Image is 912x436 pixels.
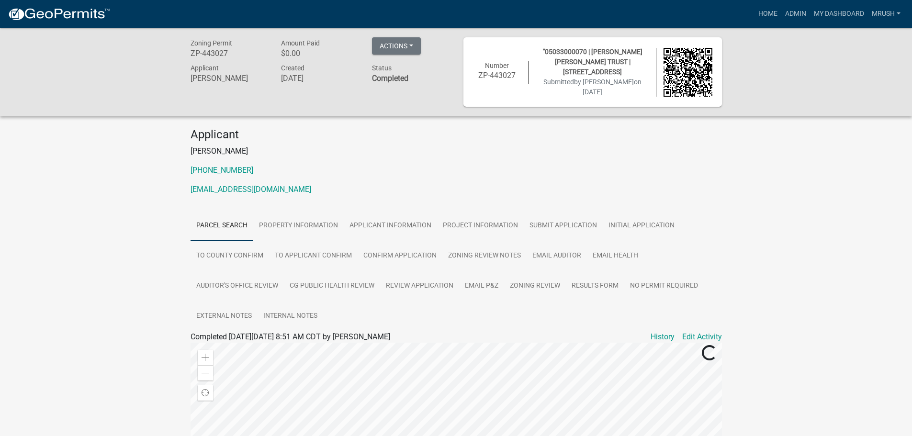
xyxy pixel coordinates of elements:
[543,48,642,76] span: "05033000070 | [PERSON_NAME] [PERSON_NAME] TRUST | [STREET_ADDRESS]
[754,5,781,23] a: Home
[868,5,904,23] a: MRush
[473,71,522,80] h6: ZP-443027
[781,5,810,23] a: Admin
[198,365,213,380] div: Zoom out
[437,211,524,241] a: Project Information
[191,74,267,83] h6: [PERSON_NAME]
[372,64,392,72] span: Status
[191,166,253,175] a: [PHONE_NUMBER]
[587,241,644,271] a: Email Health
[380,271,459,302] a: Review Application
[344,211,437,241] a: Applicant Information
[281,74,358,83] h6: [DATE]
[485,62,509,69] span: Number
[651,331,675,343] a: History
[682,331,722,343] a: Edit Activity
[253,211,344,241] a: Property Information
[284,271,380,302] a: CG Public Health Review
[459,271,504,302] a: Email P&Z
[358,241,442,271] a: Confirm Application
[191,185,311,194] a: [EMAIL_ADDRESS][DOMAIN_NAME]
[191,49,267,58] h6: ZP-443027
[281,49,358,58] h6: $0.00
[566,271,624,302] a: Results Form
[281,64,304,72] span: Created
[442,241,527,271] a: Zoning Review Notes
[504,271,566,302] a: Zoning Review
[191,301,258,332] a: External Notes
[527,241,587,271] a: Email Auditor
[191,211,253,241] a: Parcel Search
[191,64,219,72] span: Applicant
[191,145,722,157] p: [PERSON_NAME]
[603,211,680,241] a: Initial Application
[810,5,868,23] a: My Dashboard
[624,271,704,302] a: No Permit Required
[191,332,390,341] span: Completed [DATE][DATE] 8:51 AM CDT by [PERSON_NAME]
[191,271,284,302] a: Auditor's Office Review
[281,39,320,47] span: Amount Paid
[198,350,213,365] div: Zoom in
[269,241,358,271] a: To Applicant Confirm
[372,37,421,55] button: Actions
[258,301,323,332] a: Internal Notes
[191,39,232,47] span: Zoning Permit
[574,78,634,86] span: by [PERSON_NAME]
[191,241,269,271] a: To County Confirm
[664,48,712,97] img: QR code
[372,74,408,83] strong: Completed
[198,385,213,401] div: Find my location
[191,128,722,142] h4: Applicant
[543,78,642,96] span: Submitted on [DATE]
[524,211,603,241] a: Submit Application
